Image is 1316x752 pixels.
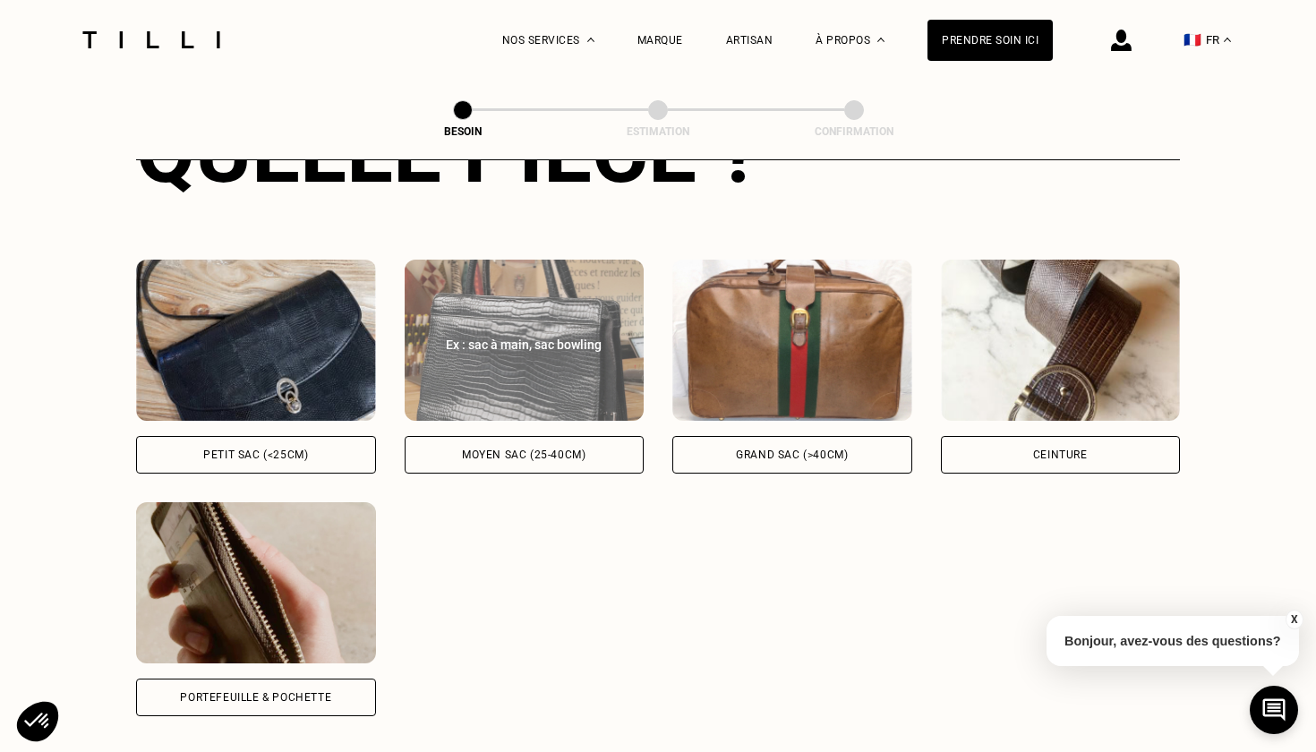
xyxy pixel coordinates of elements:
[1285,610,1303,629] button: X
[726,34,773,47] a: Artisan
[405,260,645,421] img: Tilli retouche votre Moyen sac (25-40cm)
[424,336,625,354] div: Ex : sac à main, sac bowling
[203,449,308,460] div: Petit sac (<25cm)
[941,260,1181,421] img: Tilli retouche votre Ceinture
[672,260,912,421] img: Tilli retouche votre Grand sac (>40cm)
[1033,449,1088,460] div: Ceinture
[877,38,884,42] img: Menu déroulant à propos
[1047,616,1299,666] p: Bonjour, avez-vous des questions?
[136,260,376,421] img: Tilli retouche votre Petit sac (<25cm)
[1184,31,1201,48] span: 🇫🇷
[1224,38,1231,42] img: menu déroulant
[136,502,376,663] img: Tilli retouche votre Portefeuille & Pochette
[736,449,848,460] div: Grand sac (>40cm)
[637,34,683,47] a: Marque
[180,692,331,703] div: Portefeuille & Pochette
[568,125,748,138] div: Estimation
[373,125,552,138] div: Besoin
[765,125,944,138] div: Confirmation
[927,20,1053,61] a: Prendre soin ici
[462,449,585,460] div: Moyen sac (25-40cm)
[587,38,594,42] img: Menu déroulant
[76,31,226,48] img: Logo du service de couturière Tilli
[1111,30,1132,51] img: icône connexion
